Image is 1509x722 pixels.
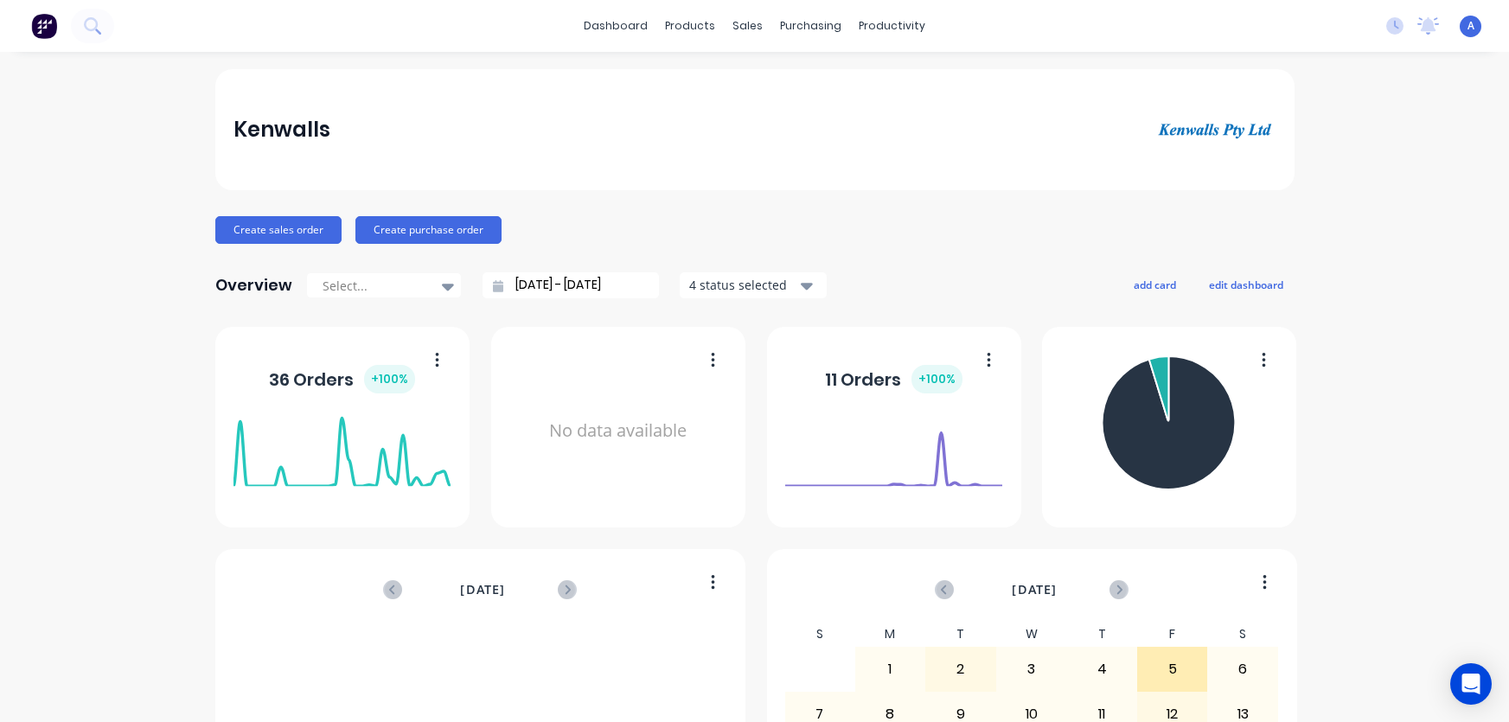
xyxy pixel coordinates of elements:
[724,13,771,39] div: sales
[215,268,292,303] div: Overview
[233,112,330,147] div: Kenwalls
[1467,18,1474,34] span: A
[856,648,925,691] div: 1
[1067,648,1136,691] div: 4
[925,622,996,647] div: T
[656,13,724,39] div: products
[1154,118,1276,140] img: Kenwalls
[997,648,1066,691] div: 3
[355,216,502,244] button: Create purchase order
[1208,648,1277,691] div: 6
[31,13,57,39] img: Factory
[680,272,827,298] button: 4 status selected
[1207,622,1278,647] div: S
[1450,663,1492,705] div: Open Intercom Messenger
[996,622,1067,647] div: W
[911,365,962,393] div: + 100 %
[1066,622,1137,647] div: T
[771,13,850,39] div: purchasing
[1138,648,1207,691] div: 5
[689,276,798,294] div: 4 status selected
[575,13,656,39] a: dashboard
[215,216,342,244] button: Create sales order
[1137,622,1208,647] div: F
[825,365,962,393] div: 11 Orders
[850,13,934,39] div: productivity
[1122,273,1187,296] button: add card
[1198,273,1295,296] button: edit dashboard
[509,349,726,513] div: No data available
[855,622,926,647] div: M
[364,365,415,393] div: + 100 %
[784,622,855,647] div: S
[269,365,415,393] div: 36 Orders
[460,580,505,599] span: [DATE]
[926,648,995,691] div: 2
[1012,580,1057,599] span: [DATE]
